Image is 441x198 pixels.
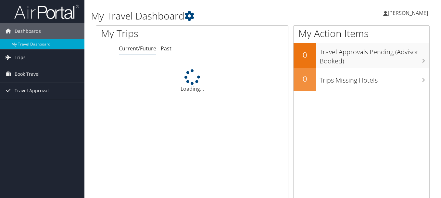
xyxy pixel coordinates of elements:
[294,43,429,68] a: 0Travel Approvals Pending (Advisor Booked)
[15,66,40,82] span: Book Travel
[15,83,49,99] span: Travel Approval
[294,49,316,60] h2: 0
[119,45,156,52] a: Current/Future
[14,4,79,20] img: airportal-logo.png
[15,23,41,39] span: Dashboards
[383,3,435,23] a: [PERSON_NAME]
[320,44,429,66] h3: Travel Approvals Pending (Advisor Booked)
[96,69,288,93] div: Loading...
[294,73,316,84] h2: 0
[320,73,429,85] h3: Trips Missing Hotels
[15,49,26,66] span: Trips
[294,68,429,91] a: 0Trips Missing Hotels
[101,27,203,40] h1: My Trips
[161,45,171,52] a: Past
[388,9,428,17] span: [PERSON_NAME]
[91,9,320,23] h1: My Travel Dashboard
[294,27,429,40] h1: My Action Items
